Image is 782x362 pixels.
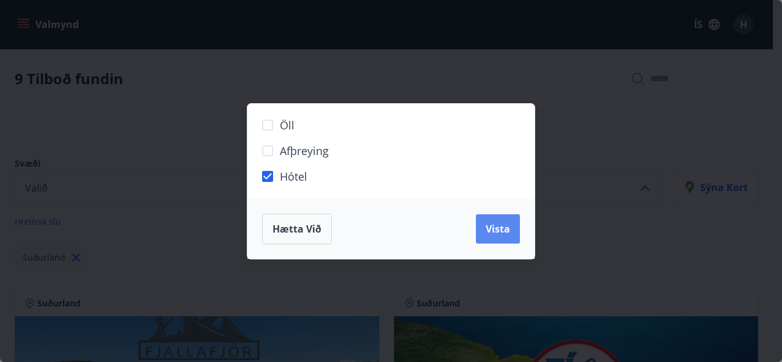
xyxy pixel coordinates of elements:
[280,143,329,159] span: Afþreying
[280,117,294,133] span: Öll
[486,222,510,236] span: Vista
[280,168,307,184] span: Hótel
[476,214,520,244] button: Vista
[272,222,321,236] span: Hætta við
[262,214,332,244] button: Hætta við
